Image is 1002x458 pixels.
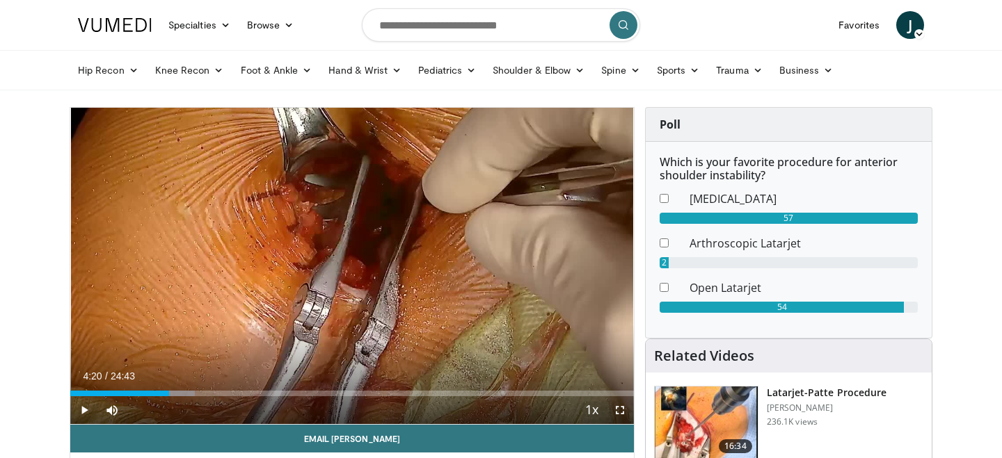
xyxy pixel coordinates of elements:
a: Pediatrics [410,56,484,84]
a: J [896,11,924,39]
h6: Which is your favorite procedure for anterior shoulder instability? [660,156,918,182]
dd: Open Latarjet [679,279,928,296]
span: 16:34 [719,439,752,453]
a: Shoulder & Elbow [484,56,593,84]
video-js: Video Player [70,108,634,425]
img: VuMedi Logo [78,18,152,32]
h3: Latarjet-Patte Procedure [767,386,886,400]
dd: [MEDICAL_DATA] [679,190,928,207]
span: 24:43 [111,370,135,382]
a: Knee Recon [147,56,232,84]
a: Trauma [708,56,771,84]
span: / [105,370,108,382]
a: Business [771,56,842,84]
div: 54 [660,302,905,313]
input: Search topics, interventions [362,8,640,42]
a: Browse [239,11,303,39]
div: Progress Bar [70,391,634,396]
span: 4:20 [83,370,102,382]
p: [PERSON_NAME] [767,402,886,414]
a: Spine [593,56,648,84]
p: 236.1K views [767,416,818,427]
a: Hip Recon [70,56,147,84]
button: Mute [98,396,126,424]
a: Hand & Wrist [320,56,410,84]
h4: Related Videos [654,347,754,364]
a: Sports [649,56,708,84]
button: Playback Rate [578,396,606,424]
div: 2 [660,257,669,268]
dd: Arthroscopic Latarjet [679,235,928,252]
button: Fullscreen [606,396,634,424]
a: Favorites [830,11,888,39]
button: Play [70,396,98,424]
a: Email [PERSON_NAME] [70,425,634,452]
a: Foot & Ankle [232,56,321,84]
strong: Poll [660,117,681,132]
div: 57 [660,213,918,224]
a: Specialties [160,11,239,39]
